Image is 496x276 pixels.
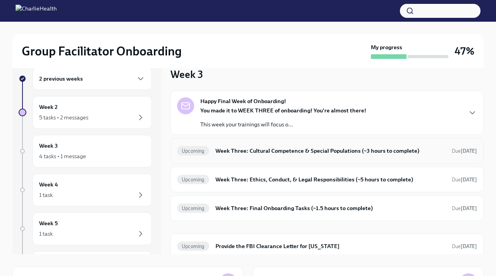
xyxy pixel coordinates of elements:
a: UpcomingWeek Three: Ethics, Conduct, & Legal Responsibilities (~5 hours to complete)Due[DATE] [177,173,477,186]
span: October 25th, 2025 09:00 [452,205,477,212]
span: Due [452,177,477,183]
div: 1 task [39,191,53,199]
strong: You made it to WEEK THREE of onboarding! You're almost there! [200,107,366,114]
p: This week your trainings will focus o... [200,121,366,128]
strong: [DATE] [461,148,477,154]
span: Upcoming [177,177,209,183]
strong: [DATE] [461,243,477,249]
strong: [DATE] [461,177,477,183]
a: UpcomingWeek Three: Final Onboarding Tasks (~1.5 hours to complete)Due[DATE] [177,202,477,214]
h6: Week 4 [39,180,58,189]
a: Week 41 task [19,174,152,206]
h6: Provide the FBI Clearance Letter for [US_STATE] [215,242,446,250]
span: Due [452,243,477,249]
a: Week 51 task [19,212,152,245]
a: Week 25 tasks • 2 messages [19,96,152,129]
h6: Week Three: Cultural Competence & Special Populations (~3 hours to complete) [215,147,446,155]
h2: Group Facilitator Onboarding [22,43,182,59]
span: Upcoming [177,243,209,249]
h6: Week Three: Final Onboarding Tasks (~1.5 hours to complete) [215,204,446,212]
div: 5 tasks • 2 messages [39,114,88,121]
span: October 27th, 2025 09:00 [452,176,477,183]
h3: Week 3 [170,67,203,81]
strong: [DATE] [461,205,477,211]
a: UpcomingWeek Three: Cultural Competence & Special Populations (~3 hours to complete)Due[DATE] [177,145,477,157]
span: Due [452,205,477,211]
a: Week 34 tasks • 1 message [19,135,152,167]
strong: My progress [371,43,402,51]
span: November 11th, 2025 08:00 [452,243,477,250]
h6: Week Three: Ethics, Conduct, & Legal Responsibilities (~5 hours to complete) [215,175,446,184]
div: 2 previous weeks [33,67,152,90]
img: CharlieHealth [15,5,57,17]
strong: Happy Final Week of Onboarding! [200,97,286,105]
h6: 2 previous weeks [39,74,83,83]
span: Upcoming [177,148,209,154]
div: 4 tasks • 1 message [39,152,86,160]
div: 1 task [39,230,53,238]
h6: Week 3 [39,141,58,150]
h6: Week 2 [39,103,58,111]
h6: Week 5 [39,219,58,228]
a: UpcomingProvide the FBI Clearance Letter for [US_STATE]Due[DATE] [177,240,477,252]
span: Upcoming [177,205,209,211]
h3: 47% [455,44,474,58]
span: October 27th, 2025 09:00 [452,147,477,155]
span: Due [452,148,477,154]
